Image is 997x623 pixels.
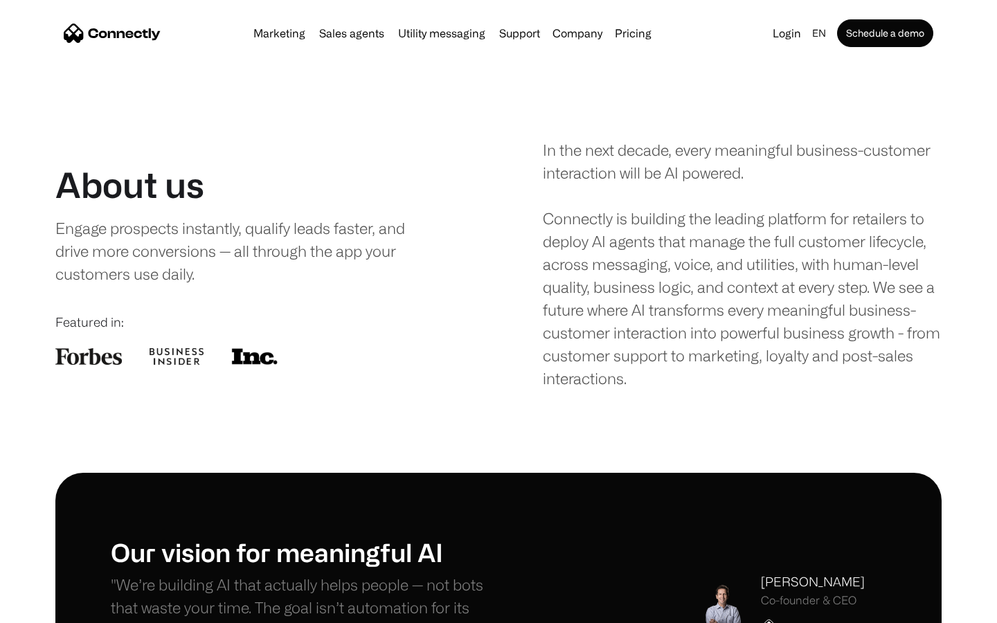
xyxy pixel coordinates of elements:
div: Company [553,24,602,43]
div: Engage prospects instantly, qualify leads faster, and drive more conversions — all through the ap... [55,217,434,285]
a: Utility messaging [393,28,491,39]
aside: Language selected: English [14,597,83,618]
h1: Our vision for meaningful AI [111,537,498,567]
div: [PERSON_NAME] [761,572,865,591]
a: Sales agents [314,28,390,39]
div: en [812,24,826,43]
a: Schedule a demo [837,19,933,47]
ul: Language list [28,599,83,618]
a: Marketing [248,28,311,39]
div: Co-founder & CEO [761,594,865,607]
a: Login [767,24,807,43]
h1: About us [55,164,204,206]
a: Pricing [609,28,657,39]
div: Featured in: [55,313,454,332]
div: In the next decade, every meaningful business-customer interaction will be AI powered. Connectly ... [543,138,942,390]
a: Support [494,28,546,39]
